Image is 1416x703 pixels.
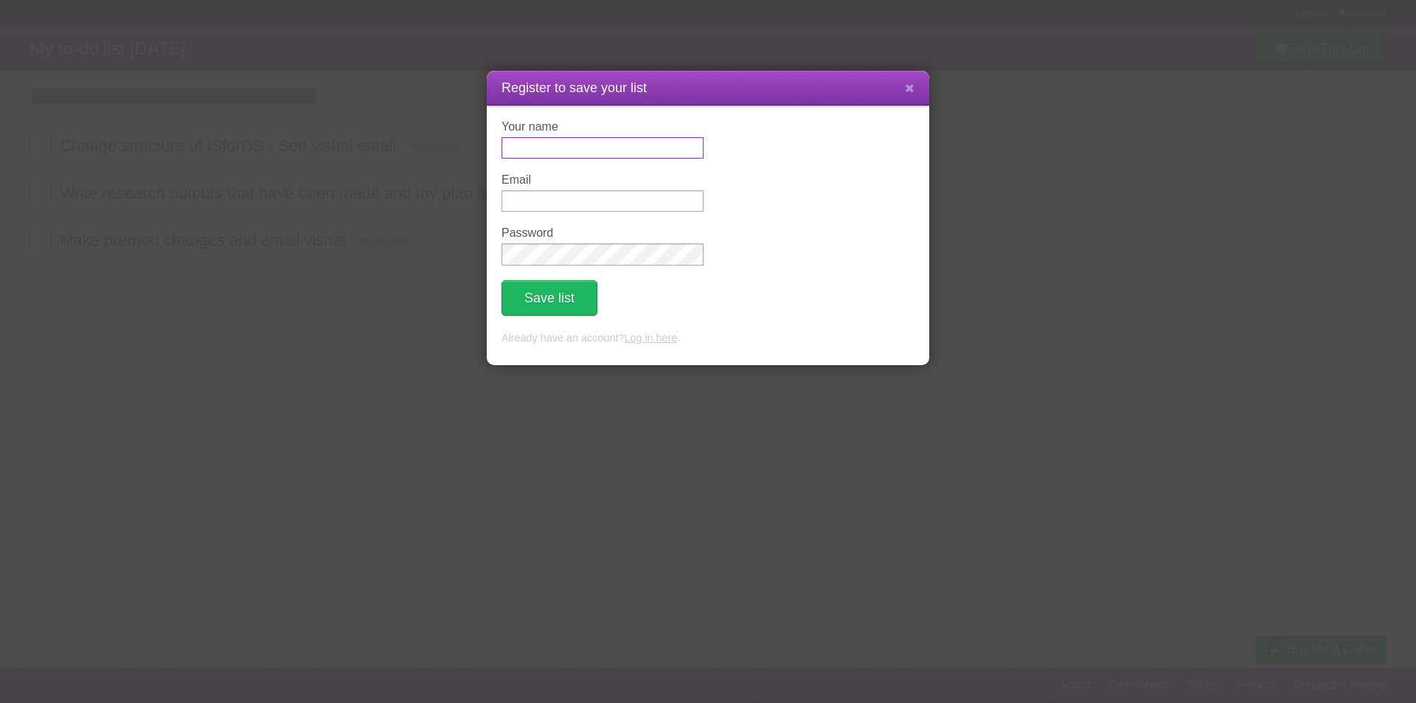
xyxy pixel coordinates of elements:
h1: Register to save your list [502,78,914,98]
a: Log in here [624,332,677,344]
button: Save list [502,280,597,316]
p: Already have an account? . [502,330,914,347]
label: Your name [502,120,704,134]
label: Password [502,226,704,240]
label: Email [502,173,704,187]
